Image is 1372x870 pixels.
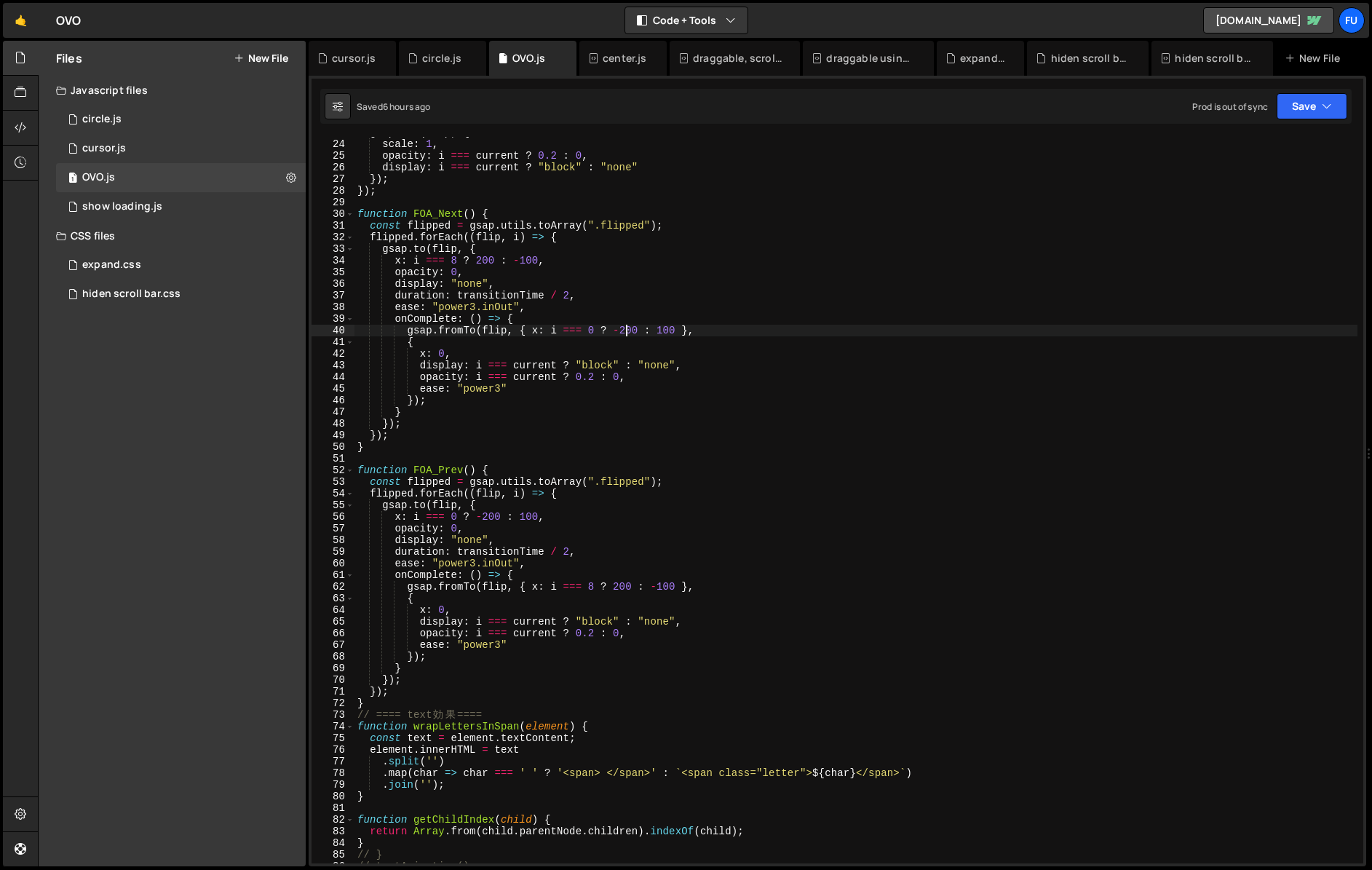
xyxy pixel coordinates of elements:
[312,266,354,278] div: 35
[312,499,354,511] div: 55
[312,406,354,418] div: 47
[56,250,306,280] div: expand.css
[312,686,354,697] div: 71
[82,142,126,155] div: cursor.js
[312,767,354,779] div: 78
[1339,7,1365,33] a: Fu
[312,162,354,173] div: 26
[234,52,288,64] button: New File
[693,51,782,66] div: draggable, scrollable.js
[312,628,354,639] div: 66
[312,663,354,674] div: 69
[312,138,354,150] div: 24
[312,721,354,732] div: 74
[56,134,306,163] div: 17267/48012.js
[826,51,916,66] div: draggable using Observer.css
[625,7,748,33] button: Code + Tools
[312,593,354,604] div: 63
[312,150,354,162] div: 25
[312,301,354,313] div: 38
[82,288,181,301] div: hiden scroll bar.css
[312,651,354,663] div: 68
[56,105,306,134] div: circle.js
[312,418,354,430] div: 48
[82,113,122,126] div: circle.js
[1192,100,1268,113] div: Prod is out of sync
[1277,93,1347,119] button: Save
[312,744,354,756] div: 76
[39,221,306,250] div: CSS files
[312,639,354,651] div: 67
[357,100,431,113] div: Saved
[512,51,545,66] div: OVO.js
[3,3,39,38] a: 🤙
[312,173,354,185] div: 27
[312,558,354,569] div: 60
[312,569,354,581] div: 61
[312,313,354,325] div: 39
[82,200,162,213] div: show loading.js
[1175,51,1256,66] div: hiden scroll bar.css
[56,280,306,309] div: 17267/47816.css
[56,192,306,221] div: 17267/48011.js
[312,243,354,255] div: 33
[312,430,354,441] div: 49
[312,220,354,232] div: 31
[312,546,354,558] div: 59
[312,802,354,814] div: 81
[1051,51,1132,66] div: hiden scroll bar.css
[312,616,354,628] div: 65
[332,51,376,66] div: cursor.js
[312,185,354,197] div: 28
[312,395,354,406] div: 46
[82,258,141,272] div: expand.css
[312,441,354,453] div: 50
[312,488,354,499] div: 54
[312,791,354,802] div: 80
[960,51,1007,66] div: expand.css
[312,348,354,360] div: 42
[1285,51,1346,66] div: New File
[312,208,354,220] div: 30
[82,171,115,184] div: OVO.js
[56,12,81,29] div: OVO
[312,476,354,488] div: 53
[422,51,461,66] div: circle.js
[56,163,306,192] div: 17267/47848.js
[312,278,354,290] div: 36
[312,849,354,861] div: 85
[312,197,354,208] div: 29
[312,325,354,336] div: 40
[312,581,354,593] div: 62
[312,453,354,464] div: 51
[68,173,77,185] span: 1
[312,674,354,686] div: 70
[312,290,354,301] div: 37
[312,732,354,744] div: 75
[312,779,354,791] div: 79
[312,464,354,476] div: 52
[312,814,354,826] div: 82
[312,336,354,348] div: 41
[312,837,354,849] div: 84
[312,826,354,837] div: 83
[312,697,354,709] div: 72
[312,371,354,383] div: 44
[312,255,354,266] div: 34
[312,360,354,371] div: 43
[312,383,354,395] div: 45
[312,709,354,721] div: 73
[312,232,354,243] div: 32
[312,511,354,523] div: 56
[312,534,354,546] div: 58
[603,51,646,66] div: center.js
[383,100,431,113] div: 6 hours ago
[312,604,354,616] div: 64
[56,50,82,66] h2: Files
[312,523,354,534] div: 57
[312,756,354,767] div: 77
[1203,7,1334,33] a: [DOMAIN_NAME]
[39,76,306,105] div: Javascript files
